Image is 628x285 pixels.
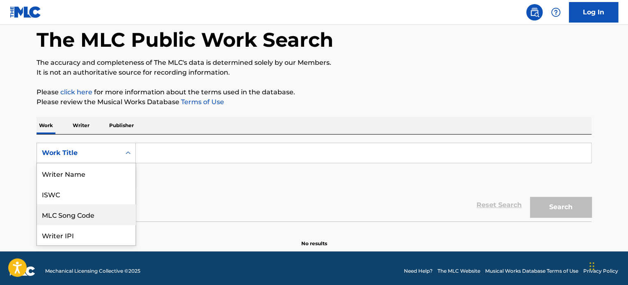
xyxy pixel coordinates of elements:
div: ISWC [37,184,135,204]
iframe: Chat Widget [587,246,628,285]
div: Drag [589,254,594,278]
div: Work Title [42,148,116,158]
a: Musical Works Database Terms of Use [485,267,578,275]
span: Mechanical Licensing Collective © 2025 [45,267,140,275]
img: help [551,7,561,17]
div: Publisher Name [37,245,135,266]
p: Please for more information about the terms used in the database. [37,87,591,97]
form: Search Form [37,143,591,221]
div: Writer IPI [37,225,135,245]
a: The MLC Website [438,267,480,275]
a: Public Search [526,4,543,21]
p: Please review the Musical Works Database [37,97,591,107]
a: click here [60,88,92,96]
img: MLC Logo [10,6,41,18]
p: The accuracy and completeness of The MLC's data is determined solely by our Members. [37,58,591,68]
p: Work [37,117,55,134]
a: Privacy Policy [583,267,618,275]
div: Help [548,4,564,21]
h1: The MLC Public Work Search [37,27,333,52]
p: Writer [70,117,92,134]
p: Publisher [107,117,136,134]
img: search [529,7,539,17]
a: Need Help? [404,267,433,275]
div: Writer Name [37,163,135,184]
a: Log In [569,2,618,23]
div: MLC Song Code [37,204,135,225]
p: No results [301,230,327,247]
p: It is not an authoritative source for recording information. [37,68,591,78]
a: Terms of Use [179,98,224,106]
